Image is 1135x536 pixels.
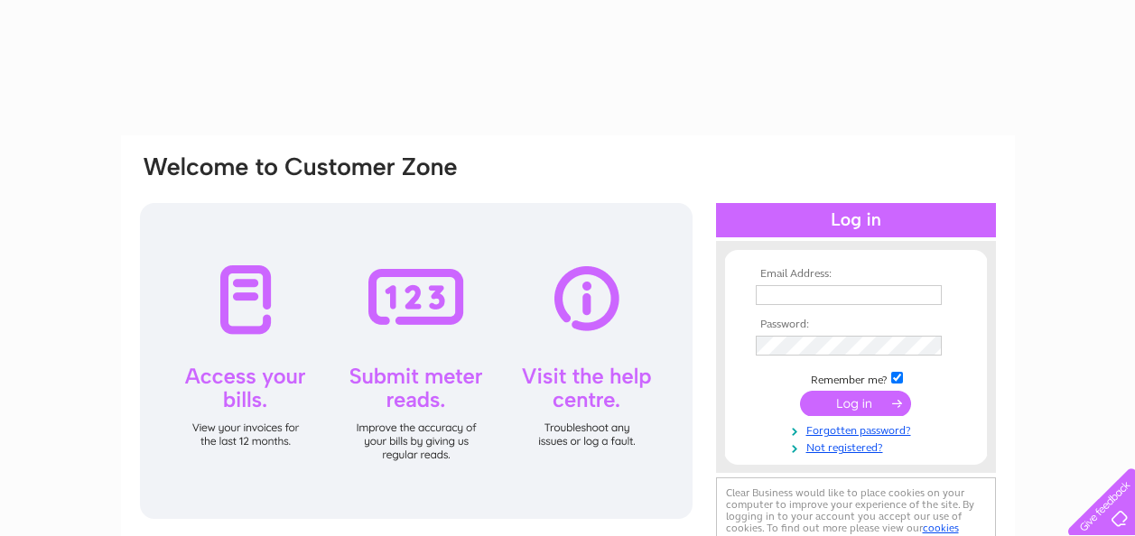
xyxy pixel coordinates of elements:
[751,369,961,387] td: Remember me?
[751,319,961,331] th: Password:
[756,420,961,438] a: Forgotten password?
[756,438,961,455] a: Not registered?
[751,268,961,281] th: Email Address:
[800,391,911,416] input: Submit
